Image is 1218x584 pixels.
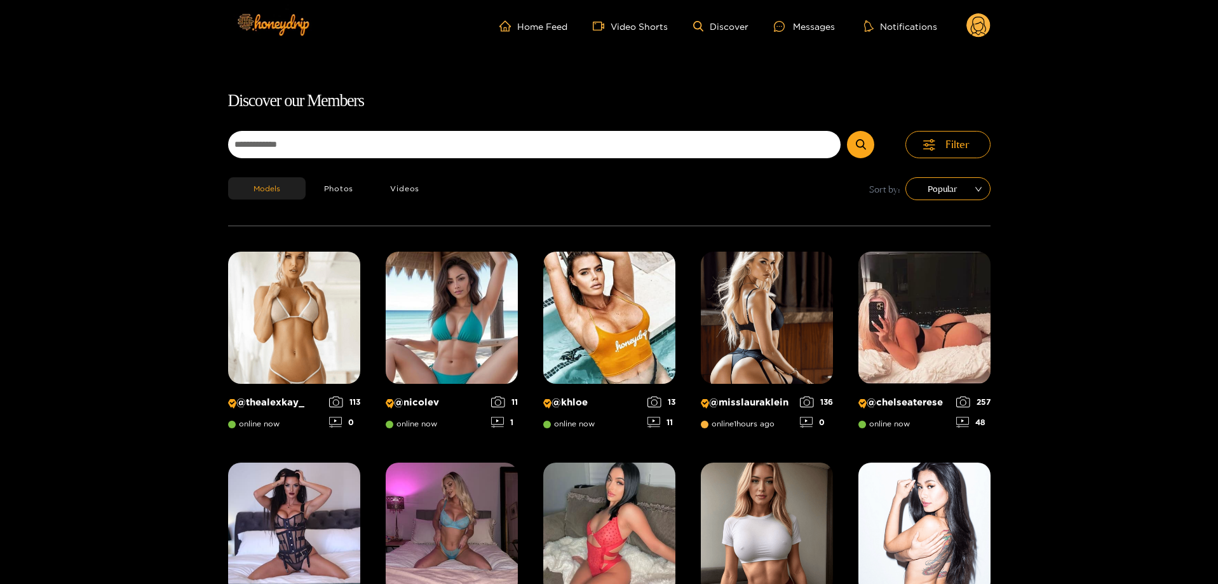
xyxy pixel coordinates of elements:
button: Photos [306,177,372,200]
p: @ nicolev [386,397,485,409]
img: Creator Profile Image: nicolev [386,252,518,384]
img: Creator Profile Image: misslauraklein [701,252,833,384]
span: home [499,20,517,32]
h1: Discover our Members [228,88,991,114]
div: 0 [329,417,360,428]
span: online now [543,419,595,428]
p: @ chelseaterese [858,397,950,409]
a: Creator Profile Image: thealexkay_@thealexkay_online now1130 [228,252,360,437]
a: Creator Profile Image: nicolev@nicolevonline now111 [386,252,518,437]
button: Notifications [860,20,941,32]
p: @ khloe [543,397,641,409]
div: 13 [647,397,675,407]
a: Video Shorts [593,20,668,32]
div: 1 [491,417,518,428]
div: sort [905,177,991,200]
button: Models [228,177,306,200]
span: Sort by: [869,182,900,196]
img: Creator Profile Image: thealexkay_ [228,252,360,384]
div: 257 [956,397,991,407]
a: Home Feed [499,20,567,32]
span: online now [858,419,910,428]
span: Popular [915,179,981,198]
a: Creator Profile Image: chelseaterese@chelseatereseonline now25748 [858,252,991,437]
div: 136 [800,397,833,407]
div: 0 [800,417,833,428]
a: Creator Profile Image: misslauraklein@misslaurakleinonline1hours ago1360 [701,252,833,437]
div: 113 [329,397,360,407]
p: @ misslauraklein [701,397,794,409]
div: 11 [491,397,518,407]
div: 11 [647,417,675,428]
div: Messages [774,19,835,34]
span: video-camera [593,20,611,32]
a: Discover [693,21,748,32]
span: online now [386,419,437,428]
p: @ thealexkay_ [228,397,323,409]
img: Creator Profile Image: chelseaterese [858,252,991,384]
span: online 1 hours ago [701,419,775,428]
span: Filter [945,137,970,152]
button: Filter [905,131,991,158]
img: Creator Profile Image: khloe [543,252,675,384]
span: online now [228,419,280,428]
a: Creator Profile Image: khloe@khloeonline now1311 [543,252,675,437]
button: Videos [372,177,438,200]
div: 48 [956,417,991,428]
button: Submit Search [847,131,874,158]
